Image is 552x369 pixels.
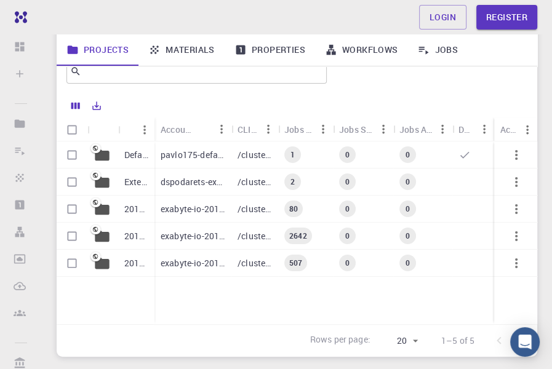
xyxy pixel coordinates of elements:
[238,257,272,269] p: /cluster-???-share/groups/exabyte-io/exabyte-io-2018-bg-study-phase-i
[393,117,452,141] div: Jobs Active
[161,176,225,188] p: dspodarets-external
[339,117,374,141] div: Jobs Subm.
[313,119,333,139] button: Menu
[375,332,422,350] div: 20
[118,117,154,141] div: Name
[154,117,231,141] div: Accounting slug
[238,149,272,161] p: /cluster-???-home/pavlo175/pavlo175-default
[138,34,225,66] a: Materials
[315,34,408,66] a: Workflows
[161,230,225,242] p: exabyte-io-2018-bg-study-phase-iii
[518,120,537,140] button: Menu
[238,176,272,188] p: /cluster-???-home/dspodarets/dspodarets-external
[124,176,148,188] p: External
[510,327,540,357] div: Open Intercom Messenger
[458,117,474,141] div: Default
[87,117,118,141] div: Icon
[340,149,354,160] span: 0
[476,5,537,30] a: Register
[401,204,415,214] span: 0
[340,177,354,187] span: 0
[284,204,303,214] span: 80
[401,258,415,268] span: 0
[161,117,192,141] div: Accounting slug
[340,258,354,268] span: 0
[286,149,300,160] span: 1
[238,117,258,141] div: CLI Path
[225,34,315,66] a: Properties
[284,258,307,268] span: 507
[286,177,300,187] span: 2
[65,96,86,116] button: Columns
[340,204,354,214] span: 0
[310,333,370,347] p: Rows per page:
[500,117,518,141] div: Actions
[474,119,494,139] button: Menu
[212,119,231,139] button: Menu
[192,119,212,139] button: Sort
[374,119,393,139] button: Menu
[258,119,278,139] button: Menu
[124,203,148,215] p: 2018-bg-study-phase-i-ph
[135,120,154,140] button: Menu
[161,203,225,215] p: exabyte-io-2018-bg-study-phase-i-ph
[238,230,272,242] p: /cluster-???-share/groups/exabyte-io/exabyte-io-2018-bg-study-phase-iii
[441,335,474,347] p: 1–5 of 5
[494,117,537,141] div: Actions
[231,117,278,141] div: CLI Path
[161,149,225,161] p: pavlo175-default
[161,257,225,269] p: exabyte-io-2018-bg-study-phase-i
[124,257,148,269] p: 2018-bg-study-phase-I
[124,120,144,140] button: Sort
[284,117,313,141] div: Jobs Total
[333,117,393,141] div: Jobs Subm.
[284,231,312,241] span: 2642
[10,11,27,23] img: logo
[340,231,354,241] span: 0
[57,34,138,66] a: Projects
[401,149,415,160] span: 0
[238,203,272,215] p: /cluster-???-share/groups/exabyte-io/exabyte-io-2018-bg-study-phase-i-ph
[407,34,468,66] a: Jobs
[278,117,333,141] div: Jobs Total
[124,230,148,242] p: 2018-bg-study-phase-III
[452,117,494,141] div: Default
[401,231,415,241] span: 0
[399,117,433,141] div: Jobs Active
[419,5,466,30] a: Login
[433,119,452,139] button: Menu
[124,149,148,161] p: Default
[401,177,415,187] span: 0
[86,96,107,116] button: Export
